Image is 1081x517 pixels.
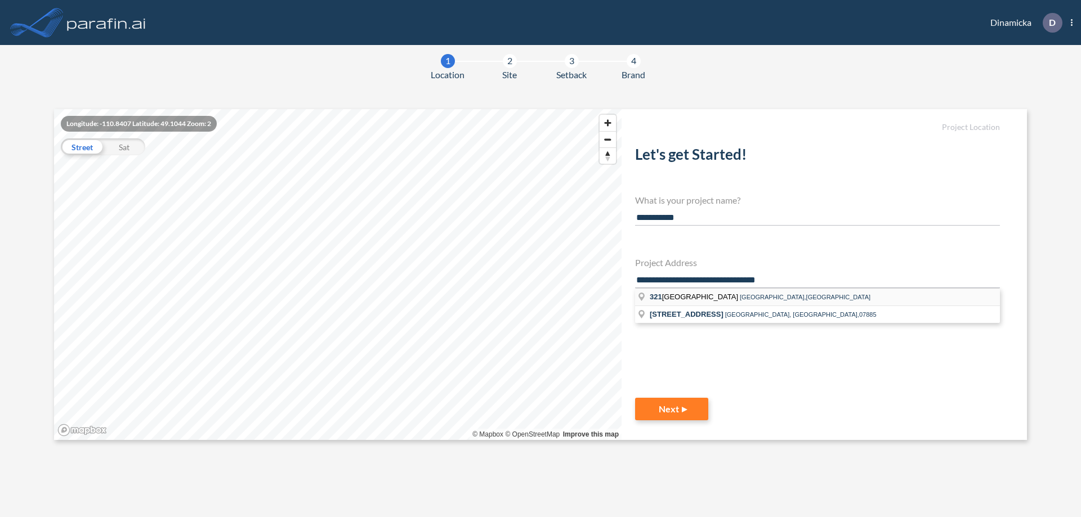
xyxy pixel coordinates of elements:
div: Dinamicka [973,13,1073,33]
button: Next [635,398,708,420]
span: Setback [556,68,587,82]
span: 321 [650,293,662,301]
h4: Project Address [635,257,1000,268]
div: 2 [503,54,517,68]
div: 3 [565,54,579,68]
span: [GEOGRAPHIC_DATA], [GEOGRAPHIC_DATA],07885 [725,311,877,318]
p: D [1049,17,1056,28]
a: Mapbox [472,430,503,438]
div: 4 [627,54,641,68]
button: Zoom in [600,115,616,131]
span: Site [502,68,517,82]
div: Street [61,138,103,155]
h4: What is your project name? [635,195,1000,205]
span: Brand [622,68,645,82]
img: logo [65,11,148,34]
span: [GEOGRAPHIC_DATA],[GEOGRAPHIC_DATA] [740,294,870,300]
button: Zoom out [600,131,616,147]
div: Sat [103,138,145,155]
button: Reset bearing to north [600,147,616,164]
a: OpenStreetMap [505,430,560,438]
canvas: Map [54,109,622,440]
div: Longitude: -110.8407 Latitude: 49.1044 Zoom: 2 [61,116,217,132]
span: Zoom out [600,132,616,147]
span: Location [431,68,464,82]
a: Improve this map [563,430,619,438]
span: [GEOGRAPHIC_DATA] [650,293,740,301]
h5: Project Location [635,123,1000,132]
span: Reset bearing to north [600,148,616,164]
div: 1 [441,54,455,68]
span: [STREET_ADDRESS] [650,310,723,318]
a: Mapbox homepage [57,424,107,437]
h2: Let's get Started! [635,146,1000,168]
